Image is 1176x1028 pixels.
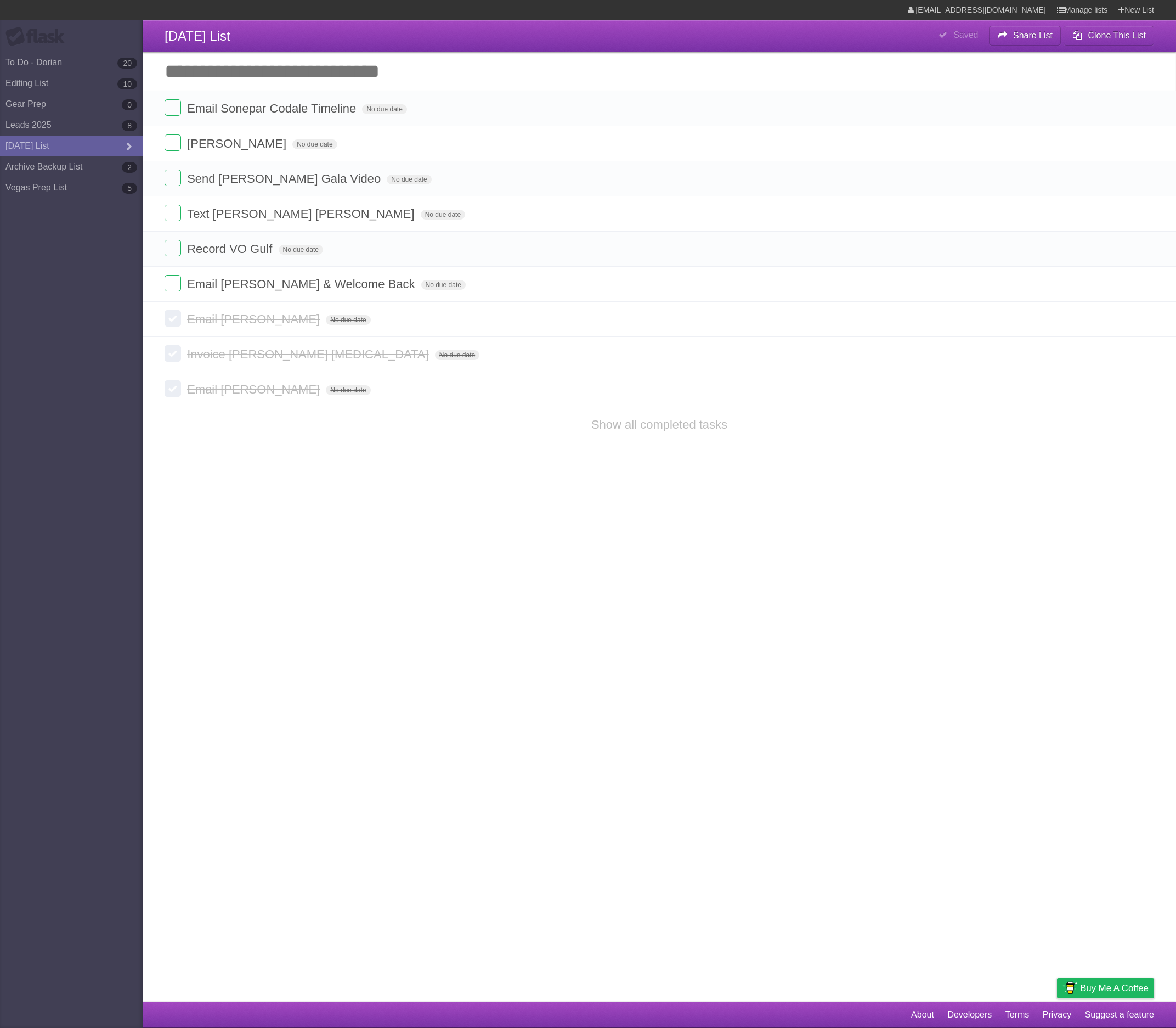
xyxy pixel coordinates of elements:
[279,245,323,255] span: No due date
[1013,31,1053,40] b: Share List
[187,347,432,361] span: Invoice [PERSON_NAME] [MEDICAL_DATA]
[1043,1004,1071,1025] a: Privacy
[122,162,137,173] b: 2
[187,207,417,221] span: Text [PERSON_NAME] [PERSON_NAME]
[165,99,181,116] label: Done
[435,350,479,360] span: No due date
[292,139,337,149] span: No due date
[122,120,137,131] b: 8
[165,205,181,221] label: Done
[953,30,978,40] b: Saved
[591,418,727,431] a: Show all completed tasks
[165,310,181,327] label: Done
[989,26,1061,46] button: Share List
[117,78,137,89] b: 10
[165,134,181,151] label: Done
[165,170,181,186] label: Done
[387,175,431,184] span: No due date
[5,27,71,47] div: Flask
[421,280,466,290] span: No due date
[187,172,383,186] span: Send [PERSON_NAME] Gala Video
[1080,979,1149,998] span: Buy me a coffee
[122,183,137,194] b: 5
[165,240,181,256] label: Done
[187,277,417,291] span: Email [PERSON_NAME] & Welcome Back
[421,210,465,220] span: No due date
[165,29,230,43] span: [DATE] List
[187,242,275,256] span: Record VO Gulf
[1062,979,1077,997] img: Buy me a coffee
[911,1004,934,1025] a: About
[122,99,137,110] b: 0
[1085,1004,1154,1025] a: Suggest a feature
[1005,1004,1030,1025] a: Terms
[947,1004,992,1025] a: Developers
[187,383,323,396] span: Email [PERSON_NAME]
[362,104,406,114] span: No due date
[1064,26,1154,46] button: Clone This List
[165,380,181,397] label: Done
[187,102,359,115] span: Email Sonepar Codale Timeline
[165,345,181,362] label: Done
[1057,978,1154,998] a: Buy me a coffee
[117,58,137,69] b: 20
[326,385,370,395] span: No due date
[187,312,323,326] span: Email [PERSON_NAME]
[187,137,289,150] span: [PERSON_NAME]
[165,275,181,291] label: Done
[1088,31,1146,40] b: Clone This List
[326,315,370,325] span: No due date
